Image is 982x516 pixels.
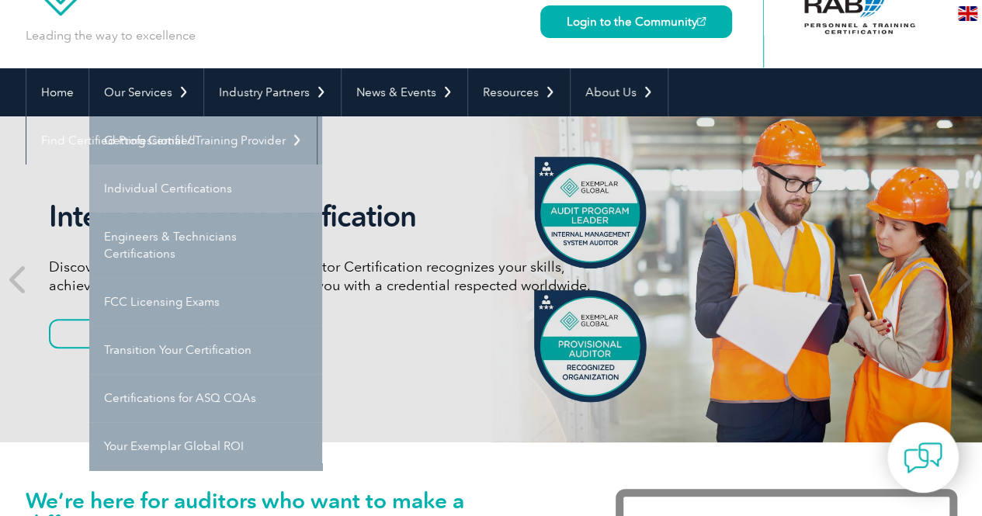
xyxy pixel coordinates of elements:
a: Certifications for ASQ CQAs [89,374,322,422]
a: FCC Licensing Exams [89,278,322,326]
p: Leading the way to excellence [26,27,196,44]
a: Home [26,68,88,116]
a: Resources [468,68,570,116]
h2: Internal Auditor Certification [49,199,631,234]
p: Discover how our redesigned Internal Auditor Certification recognizes your skills, achievements, ... [49,258,631,295]
a: Individual Certifications [89,164,322,213]
a: Your Exemplar Global ROI [89,422,322,470]
a: Transition Your Certification [89,326,322,374]
a: Learn More [49,319,210,348]
a: Login to the Community [540,5,732,38]
img: contact-chat.png [904,438,942,477]
a: About Us [571,68,668,116]
img: en [958,6,977,21]
img: open_square.png [697,17,706,26]
a: Engineers & Technicians Certifications [89,213,322,278]
a: Industry Partners [204,68,341,116]
a: News & Events [342,68,467,116]
a: Our Services [89,68,203,116]
a: Find Certified Professional / Training Provider [26,116,317,164]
